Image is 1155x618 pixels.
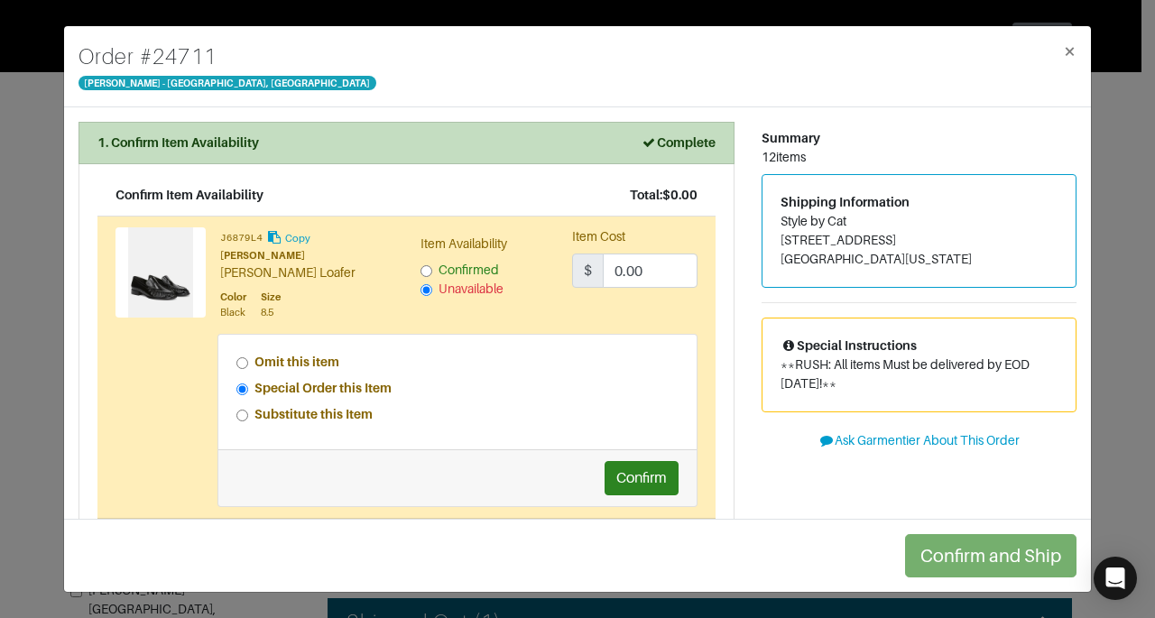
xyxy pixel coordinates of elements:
[261,305,281,320] div: 8.5
[420,265,432,277] input: Confirmed
[254,355,339,369] strong: Omit this item
[254,407,373,421] strong: Substitute this Item
[1063,39,1076,63] span: ×
[641,135,716,150] strong: Complete
[220,290,246,305] div: Color
[630,186,698,205] div: Total: $0.00
[236,410,248,421] input: Substitute this Item
[79,76,376,90] span: [PERSON_NAME] - [GEOGRAPHIC_DATA], [GEOGRAPHIC_DATA]
[1049,26,1091,77] button: Close
[762,129,1076,148] div: Summary
[285,233,310,244] small: Copy
[1094,557,1137,600] div: Open Intercom Messenger
[572,254,604,288] span: $
[261,290,281,305] div: Size
[762,427,1076,455] button: Ask Garmentier About This Order
[97,135,259,150] strong: 1. Confirm Item Availability
[420,284,432,296] input: Unavailable
[265,227,311,248] button: Copy
[905,534,1076,577] button: Confirm and Ship
[439,281,504,296] span: Unavailable
[420,235,507,254] label: Item Availability
[115,186,263,205] div: Confirm Item Availability
[605,461,679,495] button: Confirm
[220,233,263,244] small: J6879L4
[220,248,393,263] div: [PERSON_NAME]
[220,263,393,282] div: [PERSON_NAME] Loafer
[781,355,1058,393] p: **RUSH: All items Must be delivered by EOD [DATE]!**
[236,383,248,395] input: Special Order this Item
[781,212,1058,269] address: Style by Cat [STREET_ADDRESS] [GEOGRAPHIC_DATA][US_STATE]
[220,305,246,320] div: Black
[781,195,910,209] span: Shipping Information
[572,227,625,246] label: Item Cost
[79,41,376,73] h4: Order # 24711
[254,381,392,395] strong: Special Order this Item
[115,227,206,318] img: Product
[236,357,248,369] input: Omit this item
[762,148,1076,167] div: 12 items
[439,263,499,277] span: Confirmed
[781,338,917,353] span: Special Instructions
